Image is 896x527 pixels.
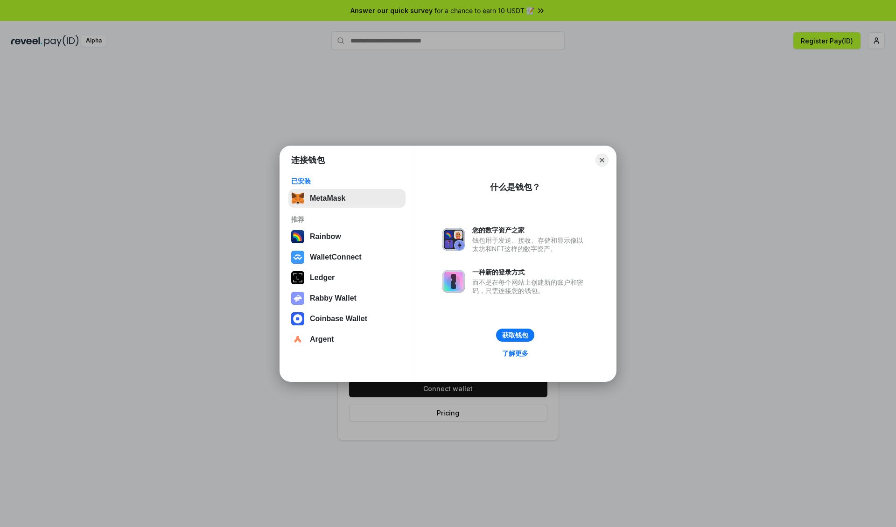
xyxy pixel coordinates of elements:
[288,268,406,287] button: Ledger
[291,177,403,185] div: 已安装
[497,347,534,359] a: 了解更多
[490,182,540,193] div: 什么是钱包？
[288,189,406,208] button: MetaMask
[310,294,357,302] div: Rabby Wallet
[442,270,465,293] img: svg+xml,%3Csvg%20xmlns%3D%22http%3A%2F%2Fwww.w3.org%2F2000%2Fsvg%22%20fill%3D%22none%22%20viewBox...
[291,215,403,224] div: 推荐
[472,278,588,295] div: 而不是在每个网站上创建新的账户和密码，只需连接您的钱包。
[310,194,345,203] div: MetaMask
[291,192,304,205] img: svg+xml,%3Csvg%20fill%3D%22none%22%20height%3D%2233%22%20viewBox%3D%220%200%2035%2033%22%20width%...
[288,309,406,328] button: Coinbase Wallet
[291,292,304,305] img: svg+xml,%3Csvg%20xmlns%3D%22http%3A%2F%2Fwww.w3.org%2F2000%2Fsvg%22%20fill%3D%22none%22%20viewBox...
[288,248,406,267] button: WalletConnect
[310,315,367,323] div: Coinbase Wallet
[502,331,528,339] div: 获取钱包
[595,154,609,167] button: Close
[291,333,304,346] img: svg+xml,%3Csvg%20width%3D%2228%22%20height%3D%2228%22%20viewBox%3D%220%200%2028%2028%22%20fill%3D...
[310,232,341,241] div: Rainbow
[288,227,406,246] button: Rainbow
[291,251,304,264] img: svg+xml,%3Csvg%20width%3D%2228%22%20height%3D%2228%22%20viewBox%3D%220%200%2028%2028%22%20fill%3D...
[502,349,528,358] div: 了解更多
[496,329,534,342] button: 获取钱包
[442,228,465,251] img: svg+xml,%3Csvg%20xmlns%3D%22http%3A%2F%2Fwww.w3.org%2F2000%2Fsvg%22%20fill%3D%22none%22%20viewBox...
[288,330,406,349] button: Argent
[288,289,406,308] button: Rabby Wallet
[472,226,588,234] div: 您的数字资产之家
[310,274,335,282] div: Ledger
[291,271,304,284] img: svg+xml,%3Csvg%20xmlns%3D%22http%3A%2F%2Fwww.w3.org%2F2000%2Fsvg%22%20width%3D%2228%22%20height%3...
[291,230,304,243] img: svg+xml,%3Csvg%20width%3D%22120%22%20height%3D%22120%22%20viewBox%3D%220%200%20120%20120%22%20fil...
[472,236,588,253] div: 钱包用于发送、接收、存储和显示像以太坊和NFT这样的数字资产。
[291,312,304,325] img: svg+xml,%3Csvg%20width%3D%2228%22%20height%3D%2228%22%20viewBox%3D%220%200%2028%2028%22%20fill%3D...
[472,268,588,276] div: 一种新的登录方式
[310,253,362,261] div: WalletConnect
[310,335,334,344] div: Argent
[291,155,325,166] h1: 连接钱包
